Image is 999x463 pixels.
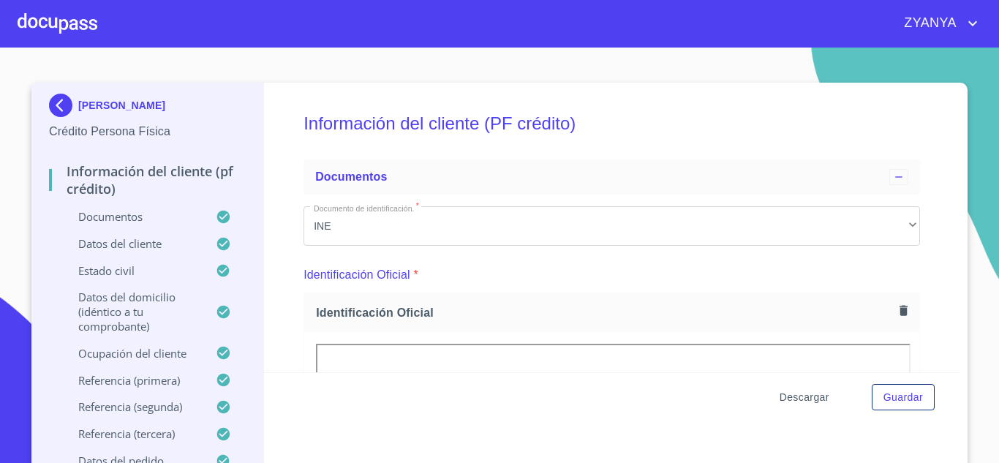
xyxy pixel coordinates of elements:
p: Referencia (segunda) [49,399,216,414]
p: Estado Civil [49,263,216,278]
p: Datos del domicilio (idéntico a tu comprobante) [49,290,216,334]
p: Ocupación del Cliente [49,346,216,361]
p: Datos del cliente [49,236,216,251]
div: INE [304,206,920,246]
p: Identificación Oficial [304,266,410,284]
button: Guardar [872,384,935,411]
p: Referencia (primera) [49,373,216,388]
span: Identificación Oficial [316,305,894,320]
h5: Información del cliente (PF crédito) [304,94,920,154]
span: Descargar [780,388,829,407]
img: Docupass spot blue [49,94,78,117]
p: Referencia (tercera) [49,426,216,441]
span: Guardar [883,388,923,407]
button: account of current user [893,12,981,35]
button: Descargar [774,384,835,411]
p: Documentos [49,209,216,224]
span: Documentos [315,170,387,183]
span: ZYANYA [893,12,964,35]
p: Crédito Persona Física [49,123,246,140]
div: Documentos [304,159,920,195]
div: [PERSON_NAME] [49,94,246,123]
p: Información del cliente (PF crédito) [49,162,246,197]
p: [PERSON_NAME] [78,99,165,111]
